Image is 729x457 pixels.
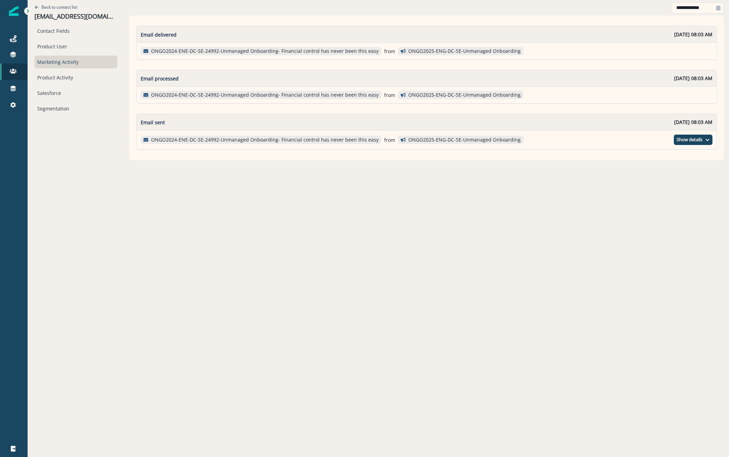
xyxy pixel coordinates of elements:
p: [DATE] 08:03 AM [674,31,712,38]
img: Inflection [9,6,19,16]
p: [DATE] 08:03 AM [674,118,712,126]
p: from [384,91,395,99]
p: Back to contact list [41,4,77,10]
div: Product Activity [34,71,117,84]
div: Product User [34,40,117,53]
button: Show details [674,135,712,145]
p: from [384,136,395,144]
p: from [384,48,395,55]
div: Marketing Activity [34,56,117,68]
p: Show details [677,137,702,143]
p: Email sent [141,119,165,126]
p: Email delivered [141,31,177,38]
p: ONGO2025-ENG-DC-SE-Unmanaged Onboarding [408,137,521,143]
p: ONGO2025-ENG-DC-SE-Unmanaged Onboarding [408,92,521,98]
p: Email processed [141,75,179,82]
div: Contact Fields [34,25,117,37]
div: Segmentation [34,102,117,115]
button: Go back [34,4,77,10]
p: ONGO2024-ENE-DC-SE-24992-Unmanaged Onboarding- Financial control has never been this easy [151,48,379,54]
div: Salesforce [34,87,117,99]
p: [EMAIL_ADDRESS][DOMAIN_NAME] [34,13,117,20]
p: ONGO2024-ENE-DC-SE-24992-Unmanaged Onboarding- Financial control has never been this easy [151,92,379,98]
p: ONGO2024-ENE-DC-SE-24992-Unmanaged Onboarding- Financial control has never been this easy [151,137,379,143]
p: ONGO2025-ENG-DC-SE-Unmanaged Onboarding [408,48,521,54]
p: [DATE] 08:03 AM [674,75,712,82]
